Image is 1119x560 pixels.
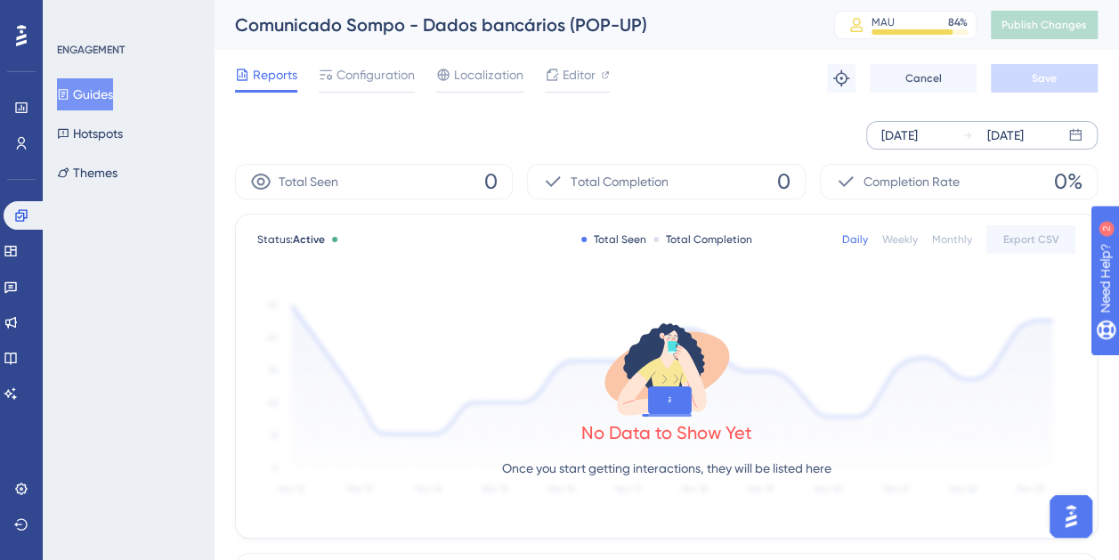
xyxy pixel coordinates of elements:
div: Comunicado Sompo - Dados bancários (POP-UP) [235,12,790,37]
p: Once you start getting interactions, they will be listed here [502,458,831,479]
div: Daily [842,232,868,247]
span: Active [293,233,325,246]
span: Export CSV [1003,232,1059,247]
div: MAU [872,15,895,29]
div: Total Completion [653,232,752,247]
div: 84 % [948,15,968,29]
div: ENGAGEMENT [57,43,125,57]
div: 2 [124,9,129,23]
span: Need Help? [42,4,111,26]
span: 0 [777,167,791,196]
span: Reports [253,64,297,85]
iframe: UserGuiding AI Assistant Launcher [1044,490,1098,543]
button: Publish Changes [991,11,1098,39]
span: Completion Rate [864,171,960,192]
button: Guides [57,78,113,110]
button: Save [991,64,1098,93]
div: [DATE] [881,125,918,146]
span: Save [1032,71,1057,85]
span: Localization [454,64,523,85]
div: [DATE] [987,125,1024,146]
span: Total Seen [279,171,338,192]
span: Cancel [905,71,942,85]
button: Themes [57,157,118,189]
div: Weekly [882,232,918,247]
div: No Data to Show Yet [581,420,752,445]
span: Publish Changes [1001,18,1087,32]
div: Total Seen [581,232,646,247]
span: Configuration [337,64,415,85]
button: Export CSV [986,225,1075,254]
span: 0 [484,167,498,196]
span: Editor [563,64,596,85]
span: Total Completion [571,171,668,192]
button: Cancel [870,64,977,93]
span: 0% [1054,167,1083,196]
button: Hotspots [57,118,123,150]
div: Monthly [932,232,972,247]
span: Status: [257,232,325,247]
